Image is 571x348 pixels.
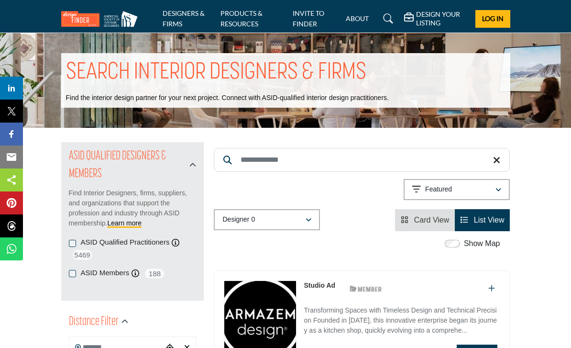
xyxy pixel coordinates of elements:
button: Log In [475,10,510,28]
a: Search [374,11,399,26]
p: Transforming Spaces with Timeless Design and Technical Precision Founded in [DATE], this innovati... [304,305,500,337]
h2: Distance Filter [69,314,119,331]
img: ASID Members Badge Icon [344,283,387,295]
p: Find the interior design partner for your next project. Connect with ASID-qualified interior desi... [66,93,389,103]
a: Studio Ad [304,281,335,289]
a: View Card [401,216,449,224]
button: Featured [404,179,510,200]
a: ABOUT [346,14,369,22]
li: List View [455,209,510,231]
span: Log In [482,14,504,22]
p: Designer 0 [222,215,255,225]
h2: ASID QUALIFIED DESIGNERS & MEMBERS [69,148,187,183]
a: INVITE TO FINDER [293,9,324,28]
label: ASID Members [81,268,130,279]
span: Card View [414,216,450,224]
a: DESIGNERS & FIRMS [163,9,205,28]
a: PRODUCTS & RESOURCES [220,9,263,28]
p: Studio Ad [304,281,335,291]
label: ASID Qualified Practitioners [81,237,170,248]
span: 188 [144,268,165,280]
h5: DESIGN YOUR LISTING [416,10,468,27]
p: Find Interior Designers, firms, suppliers, and organizations that support the profession and indu... [69,188,197,228]
a: Add To List [488,284,495,292]
input: ASID Qualified Practitioners checkbox [69,240,76,247]
span: 5469 [72,249,93,261]
button: Designer 0 [214,209,320,230]
p: Featured [425,185,452,194]
input: ASID Members checkbox [69,270,76,277]
a: View List [461,216,504,224]
h1: SEARCH INTERIOR DESIGNERS & FIRMS [66,58,366,88]
a: Learn more [107,219,142,227]
div: DESIGN YOUR LISTING [404,10,468,27]
input: Search Keyword [214,148,510,172]
a: Transforming Spaces with Timeless Design and Technical Precision Founded in [DATE], this innovati... [304,300,500,337]
li: Card View [395,209,455,231]
img: Site Logo [61,11,143,27]
span: List View [474,216,505,224]
label: Show Map [464,238,500,249]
